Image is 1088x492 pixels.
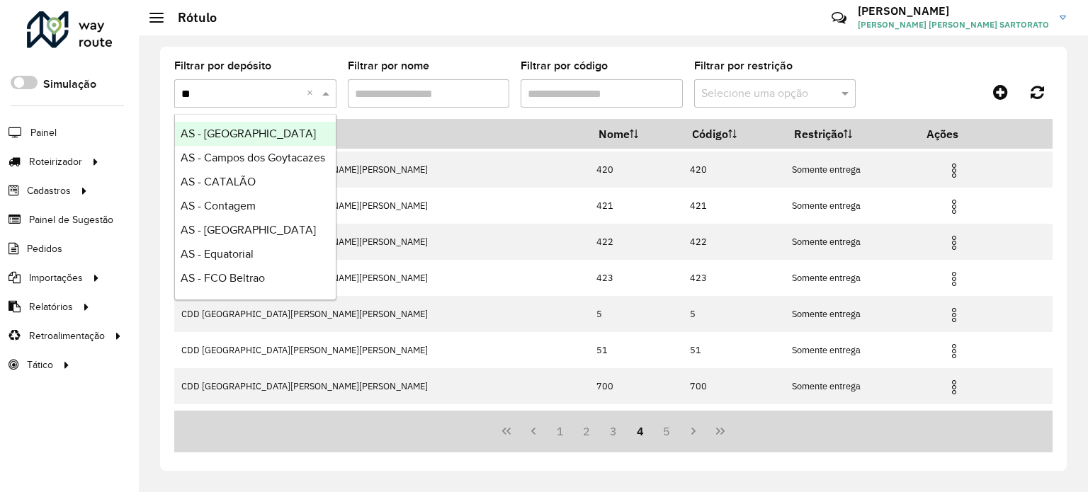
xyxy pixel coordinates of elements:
[493,418,520,445] button: First Page
[181,151,325,164] span: AS - Campos dos Goytacazes
[174,119,589,149] th: Depósito
[600,418,627,445] button: 3
[858,18,1049,31] span: [PERSON_NAME] [PERSON_NAME] SARTORATO
[29,270,83,285] span: Importações
[683,296,785,332] td: 5
[181,272,265,284] span: AS - FCO Beltrao
[181,248,254,260] span: AS - Equatorial
[174,296,589,332] td: CDD [GEOGRAPHIC_DATA][PERSON_NAME][PERSON_NAME]
[694,57,793,74] label: Filtrar por restrição
[683,119,785,149] th: Código
[784,368,917,404] td: Somente entrega
[917,119,1002,149] th: Ações
[654,418,681,445] button: 5
[784,404,917,440] td: Somente entrega
[824,3,854,33] a: Contato Rápido
[589,296,682,332] td: 5
[174,151,589,188] td: CDD [GEOGRAPHIC_DATA][PERSON_NAME][PERSON_NAME]
[680,418,707,445] button: Next Page
[784,151,917,188] td: Somente entrega
[589,260,682,296] td: 423
[683,151,785,188] td: 420
[521,57,608,74] label: Filtrar por código
[683,224,785,260] td: 422
[589,188,682,224] td: 421
[181,127,316,139] span: AS - [GEOGRAPHIC_DATA]
[683,332,785,368] td: 51
[29,212,113,227] span: Painel de Sugestão
[683,368,785,404] td: 700
[683,260,785,296] td: 423
[29,328,105,343] span: Retroalimentação
[174,260,589,296] td: CDD [GEOGRAPHIC_DATA][PERSON_NAME][PERSON_NAME]
[784,119,917,149] th: Restrição
[174,368,589,404] td: CDD [GEOGRAPHIC_DATA][PERSON_NAME][PERSON_NAME]
[181,176,256,188] span: AS - CATALÃO
[589,119,682,149] th: Nome
[348,57,429,74] label: Filtrar por nome
[589,332,682,368] td: 51
[858,4,1049,18] h3: [PERSON_NAME]
[27,357,53,372] span: Tático
[520,418,547,445] button: Previous Page
[181,224,316,236] span: AS - [GEOGRAPHIC_DATA]
[174,114,336,300] ng-dropdown-panel: Options list
[707,418,734,445] button: Last Page
[43,76,96,93] label: Simulação
[29,299,73,314] span: Relatórios
[27,241,62,256] span: Pedidos
[174,188,589,224] td: CDD [GEOGRAPHIC_DATA][PERSON_NAME][PERSON_NAME]
[627,418,654,445] button: 4
[174,404,589,440] td: CDD [GEOGRAPHIC_DATA][PERSON_NAME][PERSON_NAME]
[547,418,574,445] button: 1
[589,404,682,440] td: 702
[27,183,71,198] span: Cadastros
[174,332,589,368] td: CDD [GEOGRAPHIC_DATA][PERSON_NAME][PERSON_NAME]
[683,404,785,440] td: 702
[589,151,682,188] td: 420
[784,332,917,368] td: Somente entrega
[573,418,600,445] button: 2
[174,57,271,74] label: Filtrar por depósito
[784,224,917,260] td: Somente entrega
[784,260,917,296] td: Somente entrega
[174,224,589,260] td: CDD [GEOGRAPHIC_DATA][PERSON_NAME][PERSON_NAME]
[164,10,217,25] h2: Rótulo
[784,188,917,224] td: Somente entrega
[784,296,917,332] td: Somente entrega
[683,188,785,224] td: 421
[30,125,57,140] span: Painel
[29,154,82,169] span: Roteirizador
[589,368,682,404] td: 700
[589,224,682,260] td: 422
[307,85,319,102] span: Clear all
[181,200,256,212] span: AS - Contagem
